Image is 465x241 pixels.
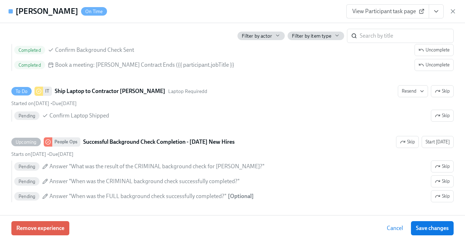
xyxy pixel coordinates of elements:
[429,4,444,18] button: View task page
[49,163,264,170] span: Answer "What was the result of the CRIMINAL background check for [PERSON_NAME]?"
[346,4,429,18] a: View Participant task page
[435,163,450,170] span: Skip
[431,160,454,172] button: UpcomingPeople OpsSuccessful Background Check Completion - [DATE] New HiresSkipStart [DATE]Starts...
[242,33,272,39] span: Filter by actor
[431,190,454,202] button: UpcomingPeople OpsSuccessful Background Check Completion - [DATE] New HiresSkipStart [DATE]Starts...
[11,100,49,106] span: Thursday, August 14th 2025, 12:42 pm
[431,175,454,187] button: UpcomingPeople OpsSuccessful Background Check Completion - [DATE] New HiresSkipStart [DATE]Starts...
[237,32,285,40] button: Filter by actor
[49,151,74,157] span: Monday, September 1st 2025, 9:00 am
[435,178,450,185] span: Skip
[55,46,134,54] span: Confirm Background Check Sent
[11,139,41,145] span: Upcoming
[52,100,77,106] span: Wednesday, September 3rd 2025, 9:00 am
[14,179,39,184] span: Pending
[11,151,74,158] div: •
[14,113,39,119] span: Pending
[422,136,454,148] button: UpcomingPeople OpsSuccessful Background Check Completion - [DATE] New HiresSkipStarts on[DATE] •D...
[16,6,78,17] h4: [PERSON_NAME]
[418,46,450,54] span: Uncomplete
[382,221,408,235] button: Cancel
[14,62,45,68] span: Completed
[49,177,240,185] span: Answer "When was the CRIMINAL background check successfully completed?"
[431,85,454,97] button: To DoITShip Laptop to Contractor [PERSON_NAME]Laptop RequireddResendStarted on[DATE] •Due[DATE] P...
[292,33,331,39] span: Filter by item type
[14,164,39,169] span: Pending
[398,85,428,97] button: To DoITShip Laptop to Contractor [PERSON_NAME]Laptop RequireddSkipStarted on[DATE] •Due[DATE] Pen...
[426,138,450,146] span: Start [DATE]
[435,88,450,95] span: Skip
[11,221,69,235] button: Remove experience
[11,151,46,157] span: Wednesday, August 27th 2025, 9:00 am
[11,100,77,107] div: •
[55,87,165,95] strong: Ship Laptop to Contractor [PERSON_NAME]
[49,112,109,120] span: Confirm Laptop Shipped
[411,221,454,235] button: Save changes
[14,194,39,199] span: Pending
[11,89,32,94] span: To Do
[55,61,234,69] span: Book a meeting: [PERSON_NAME] Contract Ends ({{ participant.jobTitle }}
[431,110,454,122] button: To DoITShip Laptop to Contractor [PERSON_NAME]Laptop RequireddResendSkipStarted on[DATE] •Due[DAT...
[16,225,64,232] span: Remove experience
[402,88,424,95] span: Resend
[418,61,450,69] span: Uncomplete
[52,137,80,147] div: People Ops
[435,193,450,200] span: Skip
[43,87,52,96] div: IT
[352,8,423,15] span: View Participant task page
[288,32,344,40] button: Filter by item type
[49,192,226,200] span: Answer "When was the FULL background check successfully completed?"
[83,138,235,146] strong: Successful Background Check Completion - [DATE] New Hires
[81,9,107,14] span: On Time
[387,225,403,232] span: Cancel
[416,225,449,232] span: Save changes
[415,44,454,56] button: DonePeople OpsContractor To DosResendStarted on[DATE] •Due[DATE] • Completed on[DATE]CompletedCon...
[360,29,454,43] input: Search by title
[168,88,207,95] span: Laptop Requiredd
[415,59,454,71] button: DonePeople OpsContractor To DosResendStarted on[DATE] •Due[DATE] • Completed on[DATE]CompletedCon...
[400,138,415,146] span: Skip
[435,112,450,119] span: Skip
[396,136,419,148] button: UpcomingPeople OpsSuccessful Background Check Completion - [DATE] New HiresStart [DATE]Starts on[...
[14,48,45,53] span: Completed
[228,192,254,200] div: [ Optional ]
